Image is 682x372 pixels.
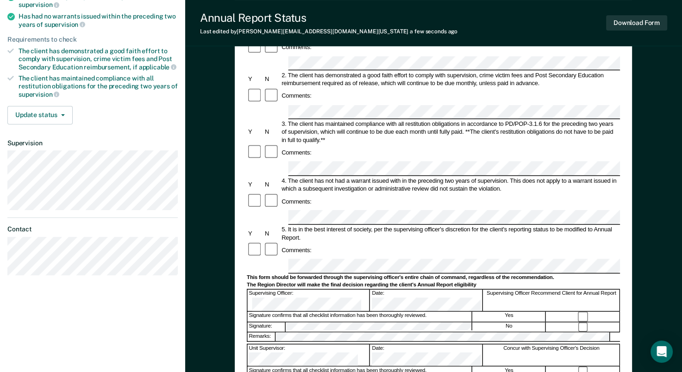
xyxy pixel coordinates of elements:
[7,36,178,43] div: Requirements to check
[281,176,620,192] div: 4. The client has not had a warrant issued with in the preceding two years of supervision. This d...
[473,312,546,322] div: Yes
[200,28,457,35] div: Last edited by [PERSON_NAME][EMAIL_ADDRESS][DOMAIN_NAME][US_STATE]
[248,312,472,322] div: Signature confirms that all checklist information has been thoroughly reviewed.
[7,225,178,233] dt: Contact
[263,229,280,237] div: N
[263,75,280,83] div: N
[248,322,286,332] div: Signature:
[7,106,73,124] button: Update status
[19,1,59,8] span: supervision
[19,91,59,98] span: supervision
[247,128,263,136] div: Y
[281,92,313,100] div: Comments:
[281,225,620,242] div: 5. It is in the best interest of society, per the supervising officer's discretion for the client...
[44,21,85,28] span: supervision
[247,281,620,288] div: The Region Director will make the final decision regarding the client's Annual Report eligibility
[281,198,313,205] div: Comments:
[19,47,178,71] div: The client has demonstrated a good faith effort to comply with supervision, crime victim fees and...
[606,15,667,31] button: Download Form
[139,63,176,71] span: applicable
[263,128,280,136] div: N
[371,344,483,366] div: Date:
[651,341,673,363] div: Open Intercom Messenger
[247,180,263,188] div: Y
[19,74,178,98] div: The client has maintained compliance with all restitution obligations for the preceding two years of
[483,290,620,311] div: Supervising Officer Recommend Client for Annual Report
[247,274,620,281] div: This form should be forwarded through the supervising officer's entire chain of command, regardle...
[247,229,263,237] div: Y
[281,246,313,254] div: Comments:
[281,149,313,156] div: Comments:
[247,75,263,83] div: Y
[281,43,313,51] div: Comments:
[281,71,620,87] div: 2. The client has demonstrated a good faith effort to comply with supervision, crime victim fees ...
[200,11,457,25] div: Annual Report Status
[248,290,370,311] div: Supervising Officer:
[263,180,280,188] div: N
[473,322,546,332] div: No
[7,139,178,147] dt: Supervision
[248,333,276,341] div: Remarks:
[483,344,620,366] div: Concur with Supervising Officer's Decision
[248,344,370,366] div: Unit Supervisor:
[19,12,178,28] div: Has had no warrants issued within the preceding two years of
[281,120,620,144] div: 3. The client has maintained compliance with all restitution obligations in accordance to PD/POP-...
[371,290,483,311] div: Date:
[410,28,457,35] span: a few seconds ago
